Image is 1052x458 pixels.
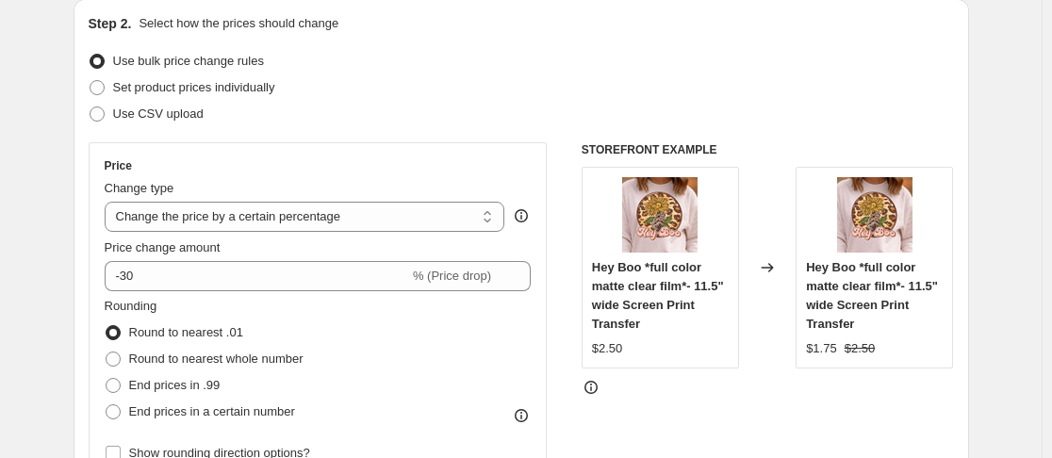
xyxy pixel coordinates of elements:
div: help [512,206,531,225]
span: Change type [105,181,174,195]
span: % (Price drop) [413,269,491,283]
span: End prices in .99 [129,378,221,392]
span: Round to nearest whole number [129,352,304,366]
span: Rounding [105,299,157,313]
h3: Price [105,158,132,173]
span: Use bulk price change rules [113,54,264,68]
span: Use CSV upload [113,106,204,121]
span: Hey Boo *full color matte clear film*- 11.5" wide Screen Print Transfer [592,260,724,331]
h6: STOREFRONT EXAMPLE [582,142,954,157]
img: heybooskeletonsweatshirtmockup_80x.jpg [622,177,698,253]
h2: Step 2. [89,14,132,33]
span: End prices in a certain number [129,404,295,418]
strike: $2.50 [845,339,876,358]
div: $2.50 [592,339,623,358]
div: $1.75 [806,339,837,358]
span: Round to nearest .01 [129,325,243,339]
img: heybooskeletonsweatshirtmockup_80x.jpg [837,177,912,253]
span: Price change amount [105,240,221,254]
span: Hey Boo *full color matte clear film*- 11.5" wide Screen Print Transfer [806,260,938,331]
input: -15 [105,261,409,291]
span: Set product prices individually [113,80,275,94]
p: Select how the prices should change [139,14,338,33]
